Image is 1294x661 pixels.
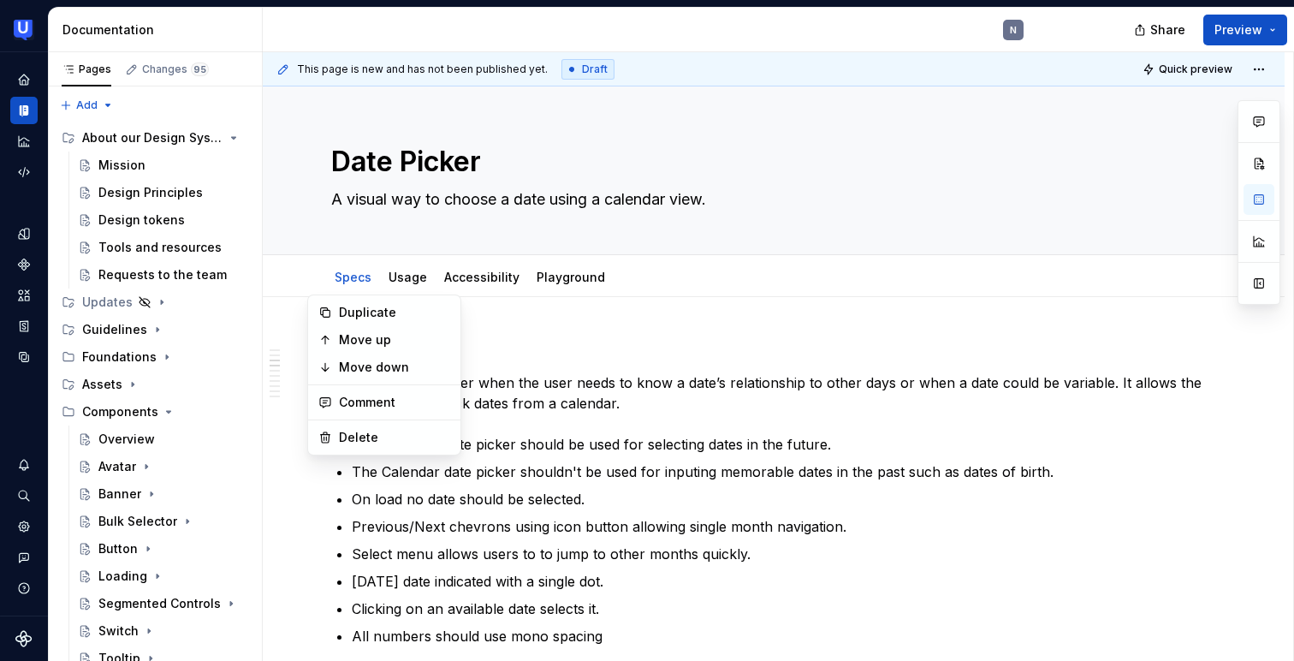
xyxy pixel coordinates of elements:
button: Preview [1203,15,1287,45]
div: Design tokens [98,211,185,229]
div: Updates [55,289,255,316]
div: Avatar [98,458,136,475]
div: Loading [98,568,147,585]
a: Code automation [10,158,38,186]
button: Add [55,93,119,117]
div: Move up [339,331,450,348]
a: Button [71,535,255,563]
a: Tools and resources [71,234,255,261]
p: [DATE] date indicated with a single dot. [352,571,1216,592]
a: Design tokens [71,206,255,234]
a: Data sources [10,343,38,371]
a: Accessibility [444,270,519,284]
button: Quick preview [1137,57,1240,81]
div: Bulk Selector [98,513,177,530]
div: About our Design System [82,129,223,146]
a: Usage [389,270,427,284]
div: Accessibility [437,259,526,295]
span: Quick preview [1159,63,1232,76]
a: Banner [71,480,255,508]
div: Assets [55,371,255,398]
span: This page is new and has not been published yet. [297,63,548,76]
div: Pages [62,63,111,76]
a: Playground [537,270,605,284]
div: Foundations [55,343,255,371]
div: Playground [530,259,612,295]
textarea: A visual way to choose a date using a calendar view. [328,186,1213,213]
a: Overview [71,426,255,453]
a: Analytics [10,128,38,155]
div: Guidelines [82,321,147,338]
div: Button [98,540,138,557]
img: 41adf70f-fc1c-4662-8e2d-d2ab9c673b1b.png [14,20,34,40]
div: Tools and resources [98,239,222,256]
a: Documentation [10,97,38,124]
div: Updates [82,294,133,311]
div: Design Principles [98,184,203,201]
a: Design Principles [71,179,255,206]
div: Switch [98,622,139,640]
a: Settings [10,513,38,540]
div: Foundations [82,348,157,366]
div: Mission [98,157,145,174]
a: Switch [71,617,255,645]
p: All numbers should use mono spacing [352,626,1216,646]
a: Avatar [71,453,255,480]
a: Requests to the team [71,261,255,289]
div: Delete [339,429,450,446]
div: Move down [339,359,450,376]
a: Bulk Selector [71,508,255,535]
a: Components [10,251,38,278]
div: Segmented Controls [98,595,221,612]
button: Search ⌘K [10,482,38,509]
div: Duplicate [339,304,450,321]
a: Assets [10,282,38,309]
div: N [1010,23,1017,37]
div: Guidelines [55,316,255,343]
div: Components [55,398,255,426]
p: The Calendar date picker should be used for selecting dates in the future. [352,434,1216,455]
span: Share [1150,21,1185,39]
a: Loading [71,563,255,590]
p: Previous/Next chevrons using icon button allowing single month navigation. [352,516,1216,537]
a: Specs [335,270,371,284]
a: Home [10,66,38,93]
a: Storybook stories [10,313,38,340]
a: Mission [71,152,255,179]
span: Add [76,98,98,112]
a: Segmented Controls [71,590,255,617]
button: Notifications [10,451,38,479]
div: Assets [82,376,122,393]
button: Contact support [10,544,38,571]
div: Components [82,403,158,420]
p: On load no date should be selected. [352,489,1216,509]
p: The Calendar date picker shouldn't be used for inputing memorable dates in the past such as dates... [352,462,1216,482]
span: 95 [191,63,209,76]
div: About our Design System [55,124,255,152]
svg: Supernova Logo [15,630,33,647]
div: Banner [98,485,141,503]
button: Share [1125,15,1196,45]
a: Design tokens [10,220,38,247]
div: Specs [328,259,378,295]
div: Documentation [62,21,255,39]
p: Select menu allows users to to jump to other months quickly. [352,544,1216,564]
div: Requests to the team [98,266,227,283]
div: Usage [382,259,434,295]
div: Overview [98,431,155,448]
div: Changes [142,63,209,76]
